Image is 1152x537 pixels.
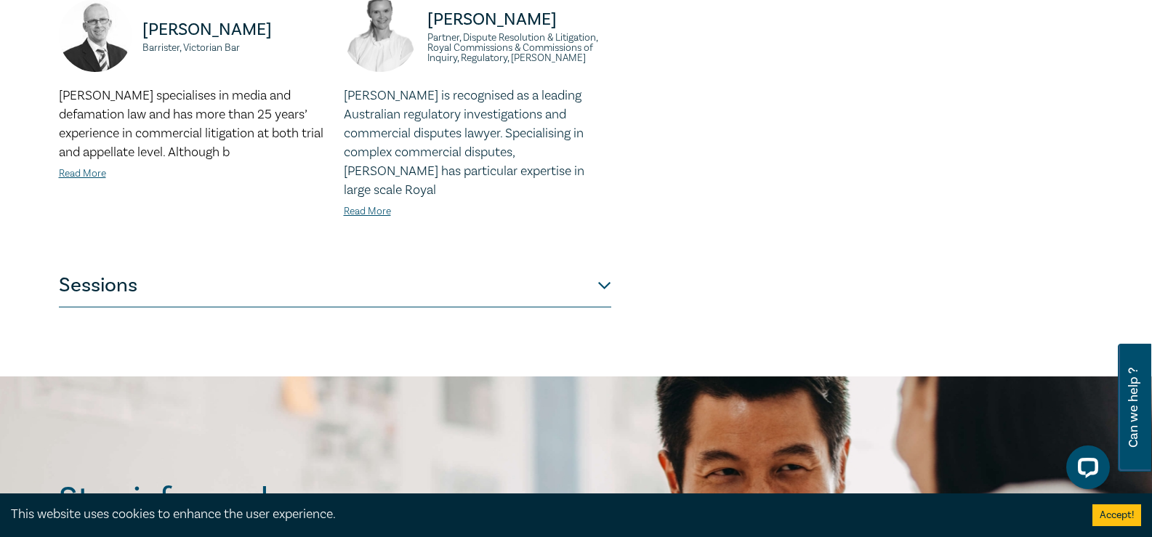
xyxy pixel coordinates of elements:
[427,8,611,31] p: [PERSON_NAME]
[59,167,106,180] a: Read More
[11,505,1071,524] div: This website uses cookies to enhance the user experience.
[344,205,391,218] a: Read More
[59,264,611,307] button: Sessions
[59,480,402,518] h2: Stay informed.
[1092,504,1141,526] button: Accept cookies
[142,18,326,41] p: [PERSON_NAME]
[142,43,326,53] small: Barrister, Victorian Bar
[59,87,323,161] span: [PERSON_NAME] specialises in media and defamation law and has more than 25 years’ experience in c...
[344,86,611,200] p: [PERSON_NAME] is recognised as a leading Australian regulatory investigations and commercial disp...
[1055,440,1116,501] iframe: LiveChat chat widget
[427,33,611,63] small: Partner, Dispute Resolution & Litigation, Royal Commissions & Commissions of Inquiry, Regulatory,...
[1127,352,1140,463] span: Can we help ?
